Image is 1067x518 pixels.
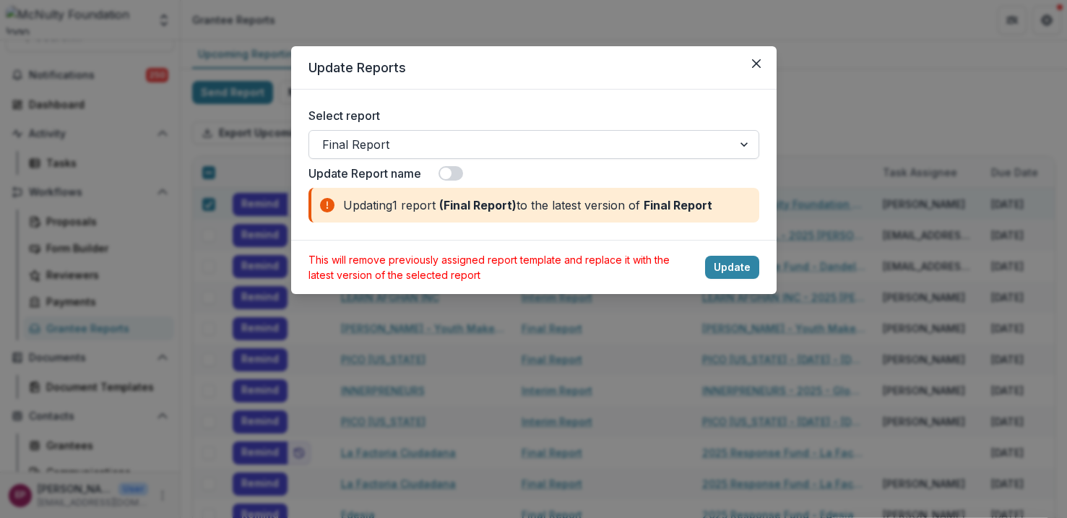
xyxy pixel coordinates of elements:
p: Updating 1 report to the latest version of [343,197,712,214]
header: Update Reports [291,46,777,90]
strong: Final Report [644,198,712,212]
button: Update [705,256,759,279]
strong: ( Final Report ) [439,198,517,212]
p: This will remove previously assigned report template and replace it with the latest version of th... [308,252,691,282]
button: Close [745,52,768,75]
label: Select report [308,107,751,124]
label: Update Report name [308,165,421,182]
